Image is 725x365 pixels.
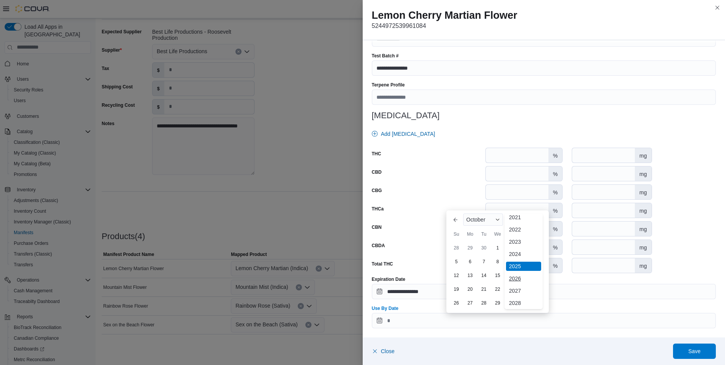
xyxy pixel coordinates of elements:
div: day-6 [464,256,476,268]
div: 2025 [506,262,541,271]
div: day-29 [491,297,504,309]
span: Close [381,347,395,355]
div: % [548,166,562,181]
div: day-8 [491,256,504,268]
button: Add [MEDICAL_DATA] [369,126,438,142]
label: CBDA [372,243,385,249]
div: day-21 [478,283,490,295]
div: day-12 [450,269,462,282]
div: 2026 [506,274,541,283]
div: Mo [464,228,476,240]
p: 5244972539961084 [372,21,716,31]
div: day-28 [478,297,490,309]
label: CBN [372,224,382,230]
input: Press the down key to enter a popover containing a calendar. Press the escape key to close the po... [372,313,716,328]
div: % [548,185,562,199]
button: Close this dialog [713,3,722,12]
div: 2023 [506,237,541,246]
div: Button. Open the month selector. October is currently selected. [463,213,503,226]
div: mg [635,258,651,273]
div: day-27 [464,297,476,309]
div: day-22 [491,283,504,295]
div: mg [635,148,651,163]
span: Add [MEDICAL_DATA] [381,130,435,138]
div: 2028 [506,298,541,308]
div: % [548,258,562,273]
label: THC [372,151,381,157]
div: day-29 [464,242,476,254]
input: Press the down key to open a popover containing a calendar. [372,284,716,299]
label: Use By Date [372,305,399,311]
div: mg [635,222,651,236]
div: day-1 [491,242,504,254]
div: day-19 [450,283,462,295]
label: THCa [372,206,384,212]
div: day-26 [450,297,462,309]
button: Save [673,344,716,359]
div: Tu [478,228,490,240]
label: Expiration Date [372,276,405,282]
div: % [548,203,562,218]
div: mg [635,166,651,181]
div: day-7 [478,256,490,268]
div: Su [450,228,462,240]
div: mg [635,203,651,218]
div: day-30 [478,242,490,254]
h2: Lemon Cherry Martian Flower [372,9,716,21]
div: We [491,228,504,240]
label: CBG [372,187,382,194]
div: 2024 [506,249,541,259]
span: Save [688,347,701,355]
div: mg [635,185,651,199]
div: % [548,222,562,236]
label: Test Batch # [372,53,399,59]
div: day-5 [450,256,462,268]
div: % [548,240,562,254]
label: CBD [372,169,382,175]
div: % [548,148,562,163]
div: day-13 [464,269,476,282]
div: mg [635,240,651,254]
div: 2021 [506,213,541,222]
div: 2022 [506,225,541,234]
label: Terpene Profile [372,82,405,88]
div: day-15 [491,269,504,282]
div: 2027 [506,286,541,295]
div: day-20 [464,283,476,295]
label: Total THC [372,261,393,267]
button: Previous Month [449,213,462,226]
div: October, 2025 [449,241,546,310]
span: October [466,217,485,223]
div: day-28 [450,242,462,254]
button: Close [372,344,395,359]
div: day-14 [478,269,490,282]
h3: [MEDICAL_DATA] [372,111,716,120]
